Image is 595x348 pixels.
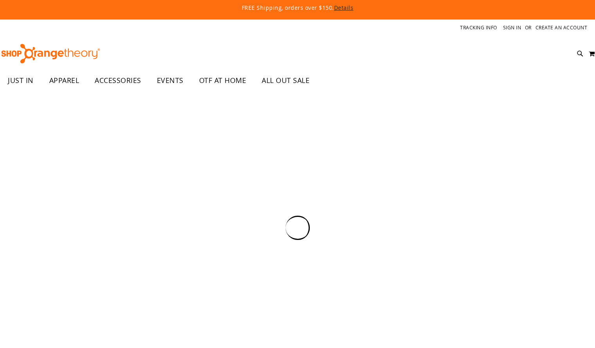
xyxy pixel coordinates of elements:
a: Tracking Info [460,24,497,31]
a: Details [334,4,354,11]
span: APPAREL [49,72,79,89]
span: ACCESSORIES [95,72,141,89]
a: ALL OUT SALE [254,72,317,90]
a: Sign In [503,24,521,31]
span: OTF AT HOME [199,72,246,89]
a: ACCESSORIES [87,72,149,90]
span: JUST IN [8,72,34,89]
a: EVENTS [149,72,191,90]
a: APPAREL [41,72,87,90]
p: FREE Shipping, orders over $150. [63,4,532,12]
span: EVENTS [157,72,183,89]
a: OTF AT HOME [191,72,254,90]
span: ALL OUT SALE [262,72,309,89]
a: Create an Account [536,24,588,31]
